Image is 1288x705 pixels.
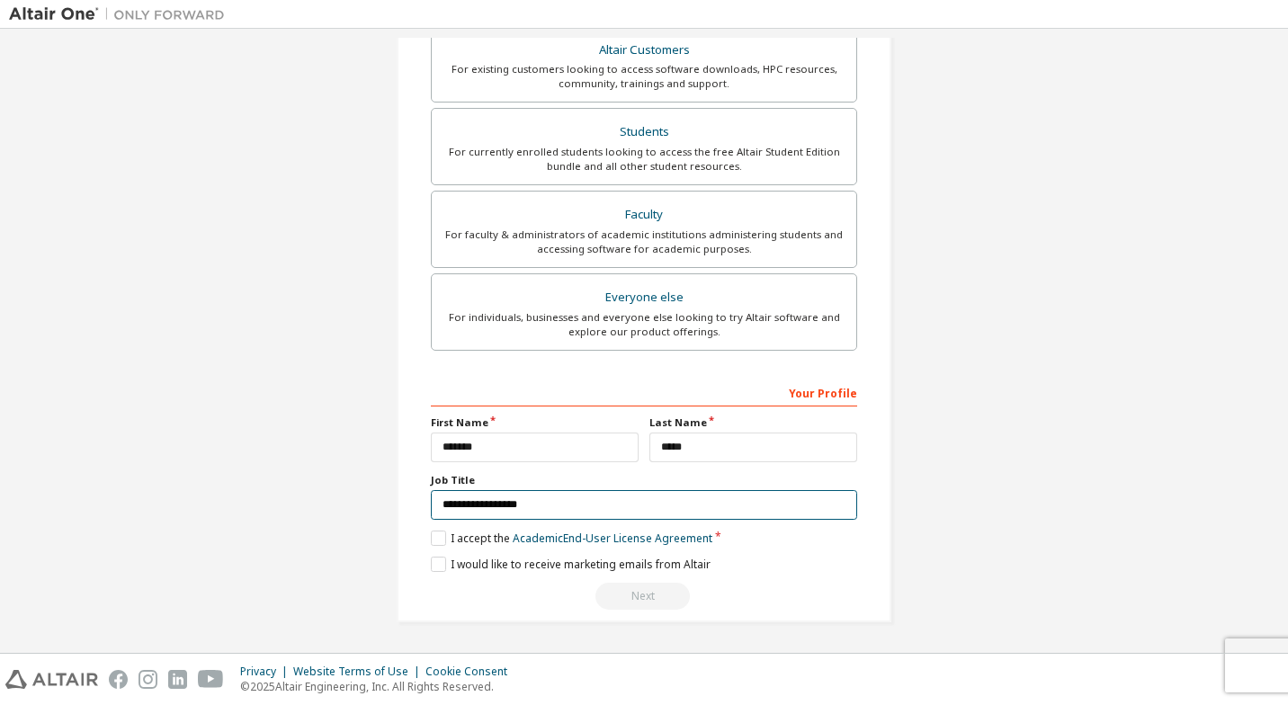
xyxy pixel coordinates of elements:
[425,665,518,679] div: Cookie Consent
[198,670,224,689] img: youtube.svg
[443,285,845,310] div: Everyone else
[443,120,845,145] div: Students
[293,665,425,679] div: Website Terms of Use
[513,531,712,546] a: Academic End-User License Agreement
[443,38,845,63] div: Altair Customers
[431,557,711,572] label: I would like to receive marketing emails from Altair
[168,670,187,689] img: linkedin.svg
[649,415,857,430] label: Last Name
[9,5,234,23] img: Altair One
[5,670,98,689] img: altair_logo.svg
[443,310,845,339] div: For individuals, businesses and everyone else looking to try Altair software and explore our prod...
[431,378,857,406] div: Your Profile
[240,665,293,679] div: Privacy
[240,679,518,694] p: © 2025 Altair Engineering, Inc. All Rights Reserved.
[443,202,845,228] div: Faculty
[431,415,639,430] label: First Name
[109,670,128,689] img: facebook.svg
[139,670,157,689] img: instagram.svg
[443,62,845,91] div: For existing customers looking to access software downloads, HPC resources, community, trainings ...
[443,228,845,256] div: For faculty & administrators of academic institutions administering students and accessing softwa...
[431,583,857,610] div: Please wait while checking email ...
[431,473,857,487] label: Job Title
[443,145,845,174] div: For currently enrolled students looking to access the free Altair Student Edition bundle and all ...
[431,531,712,546] label: I accept the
